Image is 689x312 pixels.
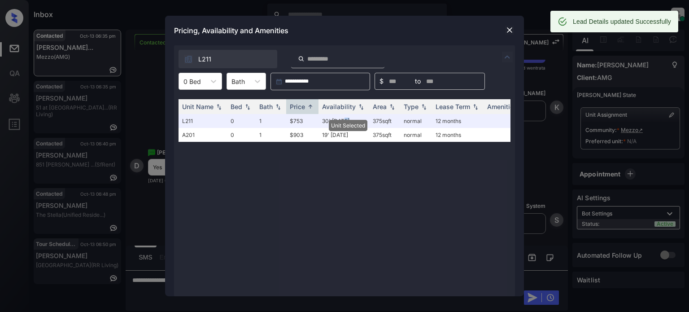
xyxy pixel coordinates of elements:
div: Bed [231,103,242,110]
div: Pricing, Availability and Amenities [165,16,524,45]
img: sorting [357,104,366,110]
td: 30' [DATE] [318,114,369,128]
div: Lead Details updated Successfully [573,13,671,30]
img: sorting [306,103,315,110]
img: close [505,26,514,35]
div: Lease Term [436,103,470,110]
img: sorting [274,104,283,110]
img: sorting [214,104,223,110]
td: 12 months [432,128,484,142]
span: to [415,76,421,86]
img: sorting [243,104,252,110]
td: normal [400,114,432,128]
div: Price [290,103,305,110]
td: $903 [286,128,318,142]
td: 0 [227,114,256,128]
img: sorting [471,104,480,110]
img: icon-zuma [502,52,513,62]
td: 12 months [432,114,484,128]
img: sorting [388,104,397,110]
img: icon-zuma [298,55,305,63]
td: 1 [256,114,286,128]
td: 19' [DATE] [318,128,369,142]
td: 1 [256,128,286,142]
td: L211 [179,114,227,128]
div: Bath [259,103,273,110]
td: A201 [179,128,227,142]
td: normal [400,128,432,142]
td: 375 sqft [369,128,400,142]
div: Unit Name [182,103,214,110]
td: 0 [227,128,256,142]
div: Availability [322,103,356,110]
img: sorting [419,104,428,110]
td: $753 [286,114,318,128]
td: 375 sqft [369,114,400,128]
span: $ [379,76,384,86]
img: icon-zuma [184,55,193,64]
div: Amenities [487,103,517,110]
span: L211 [198,54,211,64]
div: Type [404,103,419,110]
div: Area [373,103,387,110]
